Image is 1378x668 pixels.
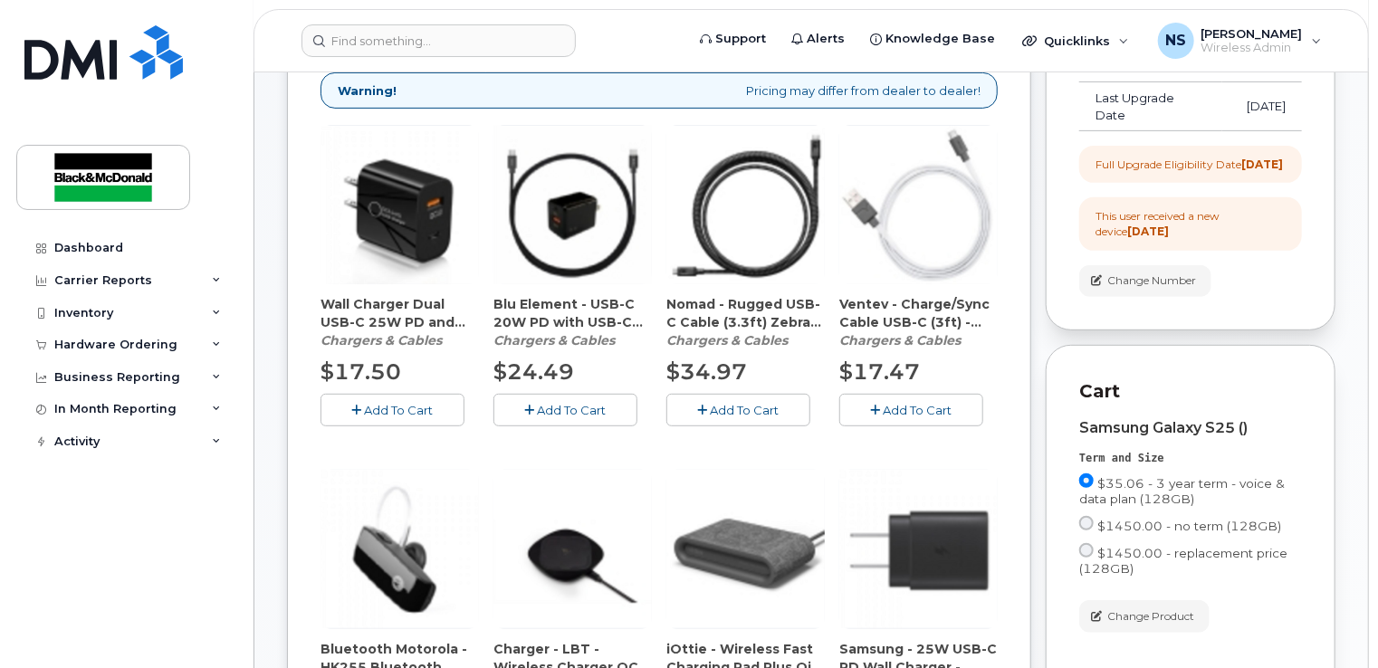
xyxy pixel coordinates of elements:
span: $1450.00 - replacement price (128GB) [1079,546,1287,576]
img: accessory36212.JPG [321,470,479,628]
td: Last Upgrade Date [1079,82,1222,131]
p: Cart [1079,378,1302,405]
img: accessory36548.JPG [666,126,825,284]
button: Add To Cart [493,394,637,425]
span: Knowledge Base [885,30,995,48]
span: $35.06 - 3 year term - voice & data plan (128GB) [1079,476,1285,506]
div: Blu Element - USB-C 20W PD with USB-C Cable 4ft Wall Charger - Black (CAHCPZ000096) [493,295,652,349]
span: Nomad - Rugged USB-C Cable (3.3ft) Zebra (CAMIBE000170) [666,295,825,331]
em: Chargers & Cables [493,332,615,348]
input: $35.06 - 3 year term - voice & data plan (128GB) [1079,473,1094,488]
a: Support [687,21,779,57]
span: $1450.00 - no term (128GB) [1097,519,1281,533]
span: $17.50 [321,358,401,385]
em: Chargers & Cables [321,332,442,348]
div: Pricing may differ from dealer to dealer! [321,72,998,110]
span: $17.47 [839,358,920,385]
button: Add To Cart [666,394,810,425]
img: accessory36554.JPG [666,470,825,628]
em: Chargers & Cables [666,332,788,348]
span: $34.97 [666,358,747,385]
span: Alerts [807,30,845,48]
div: Full Upgrade Eligibility Date [1096,157,1283,172]
img: accessory36405.JPG [493,470,652,628]
span: Add To Cart [711,403,780,417]
button: Change Number [1079,265,1211,297]
button: Add To Cart [321,394,464,425]
span: Add To Cart [365,403,434,417]
img: accessory36907.JPG [321,126,479,284]
div: Nikki Sarabacha [1145,23,1335,59]
div: Wall Charger Dual USB-C 25W PD and USB-A Bulk (For Samsung) - Black (CAHCBE000093) [321,295,479,349]
button: Add To Cart [839,394,983,425]
span: Support [715,30,766,48]
em: Chargers & Cables [839,332,961,348]
a: Alerts [779,21,857,57]
div: Nomad - Rugged USB-C Cable (3.3ft) Zebra (CAMIBE000170) [666,295,825,349]
a: Knowledge Base [857,21,1008,57]
td: [DATE] [1222,82,1302,131]
span: Wall Charger Dual USB-C 25W PD and USB-A Bulk (For Samsung) - Black (CAHCBE000093) [321,295,479,331]
div: This user received a new device [1096,208,1286,239]
strong: [DATE] [1127,224,1169,238]
div: Ventev - Charge/Sync Cable USB-C (3ft) - White (CAMIBE000144) [839,295,998,349]
div: Term and Size [1079,451,1302,466]
div: Quicklinks [1010,23,1142,59]
strong: [DATE] [1241,157,1283,171]
input: Find something... [301,24,576,57]
input: $1450.00 - replacement price (128GB) [1079,543,1094,558]
span: Wireless Admin [1201,41,1303,55]
span: Add To Cart [884,403,952,417]
button: Change Product [1079,600,1210,632]
span: [PERSON_NAME] [1201,26,1303,41]
span: $24.49 [493,358,574,385]
span: NS [1165,30,1186,52]
span: Quicklinks [1044,33,1110,48]
span: Add To Cart [538,403,607,417]
span: Ventev - Charge/Sync Cable USB-C (3ft) - White (CAMIBE000144) [839,295,998,331]
img: accessory36552.JPG [839,126,998,284]
span: Change Product [1107,608,1194,625]
div: Samsung Galaxy S25 () [1079,420,1302,436]
input: $1450.00 - no term (128GB) [1079,516,1094,530]
img: accessory36347.JPG [493,126,652,284]
img: accessory36708.JPG [839,470,998,628]
span: Change Number [1107,272,1196,289]
span: Blu Element - USB-C 20W PD with USB-C Cable 4ft Wall Charger - Black (CAHCPZ000096) [493,295,652,331]
strong: Warning! [338,82,397,100]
